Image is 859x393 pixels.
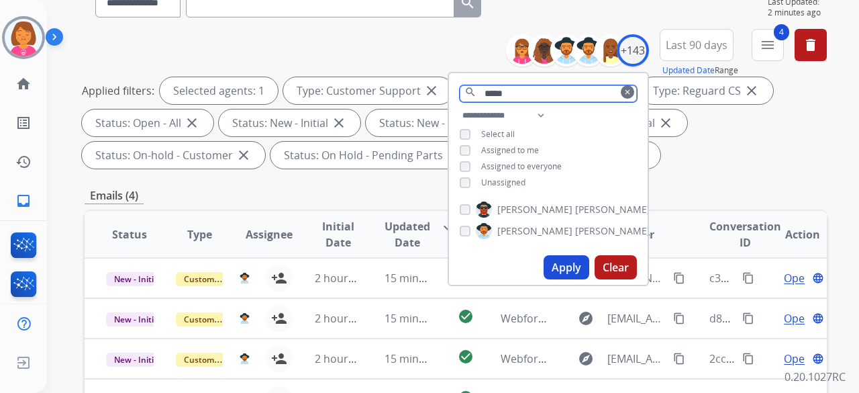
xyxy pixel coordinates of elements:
[709,218,781,251] span: Conversation ID
[176,353,263,367] span: Customer Support
[662,64,738,76] span: Range
[742,353,754,365] mat-icon: content_copy
[481,177,525,188] span: Unassigned
[15,76,32,92] mat-icon: home
[82,83,154,99] p: Applied filters:
[366,110,507,136] div: Status: New - Reply
[283,77,453,104] div: Type: Customer Support
[666,42,727,48] span: Last 90 days
[752,29,784,61] button: 4
[744,83,760,99] mat-icon: close
[106,353,168,367] span: New - Initial
[315,351,375,366] span: 2 hours ago
[662,65,715,76] button: Updated Date
[315,218,362,251] span: Initial Date
[112,226,147,243] span: Status
[82,110,213,136] div: Status: Open - All
[106,272,168,286] span: New - Initial
[784,310,811,326] span: Open
[464,86,476,98] mat-icon: search
[240,353,250,364] img: agent-avatar
[106,312,168,326] span: New - Initial
[271,351,287,367] mat-icon: person_add
[578,310,594,326] mat-icon: explore
[784,351,811,367] span: Open
[812,272,824,284] mat-icon: language
[271,270,287,286] mat-icon: person_add
[176,272,263,286] span: Customer Support
[617,34,649,67] div: +143
[595,255,637,279] button: Clear
[658,115,674,131] mat-icon: close
[578,351,594,367] mat-icon: explore
[446,147,462,163] mat-icon: close
[812,353,824,365] mat-icon: language
[760,37,776,53] mat-icon: menu
[458,308,474,324] mat-icon: check_circle
[481,144,539,156] span: Assigned to me
[246,226,293,243] span: Assignee
[385,218,430,251] span: Updated Date
[607,310,665,326] span: [EMAIL_ADDRESS][DOMAIN_NAME]
[774,24,789,40] span: 4
[82,142,265,169] div: Status: On-hold - Customer
[15,115,32,131] mat-icon: list_alt
[176,312,263,326] span: Customer Support
[785,369,846,385] p: 0.20.1027RC
[15,193,32,209] mat-icon: inbox
[607,351,665,367] span: [EMAIL_ADDRESS][DOMAIN_NAME]
[660,29,734,61] button: Last 90 days
[673,312,685,324] mat-icon: content_copy
[458,349,474,365] mat-icon: check_circle
[270,142,475,169] div: Status: On Hold - Pending Parts
[673,353,685,365] mat-icon: content_copy
[575,224,650,238] span: [PERSON_NAME]
[575,203,650,216] span: [PERSON_NAME]
[497,203,572,216] span: [PERSON_NAME]
[673,272,685,284] mat-icon: content_copy
[160,77,278,104] div: Selected agents: 1
[803,37,819,53] mat-icon: delete
[640,77,773,104] div: Type: Reguard CS
[623,88,631,96] mat-icon: clear
[385,311,462,326] span: 15 minutes ago
[481,161,562,172] span: Assigned to everyone
[385,271,462,286] span: 15 minutes ago
[497,224,572,238] span: [PERSON_NAME]
[742,272,754,284] mat-icon: content_copy
[184,115,200,131] mat-icon: close
[784,270,811,286] span: Open
[187,226,212,243] span: Type
[315,271,375,286] span: 2 hours ago
[742,312,754,324] mat-icon: content_copy
[544,255,589,279] button: Apply
[236,147,252,163] mat-icon: close
[501,311,805,326] span: Webform from [EMAIL_ADDRESS][DOMAIN_NAME] on [DATE]
[315,311,375,326] span: 2 hours ago
[385,351,462,366] span: 15 minutes ago
[768,7,827,18] span: 2 minutes ago
[812,312,824,324] mat-icon: language
[757,211,827,258] th: Action
[423,83,440,99] mat-icon: close
[15,154,32,170] mat-icon: history
[85,187,144,204] p: Emails (4)
[219,110,360,136] div: Status: New - Initial
[331,115,347,131] mat-icon: close
[441,218,457,234] mat-icon: arrow_downward
[5,19,42,56] img: avatar
[501,351,805,366] span: Webform from [EMAIL_ADDRESS][DOMAIN_NAME] on [DATE]
[240,313,250,324] img: agent-avatar
[271,310,287,326] mat-icon: person_add
[481,128,515,140] span: Select all
[240,273,250,283] img: agent-avatar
